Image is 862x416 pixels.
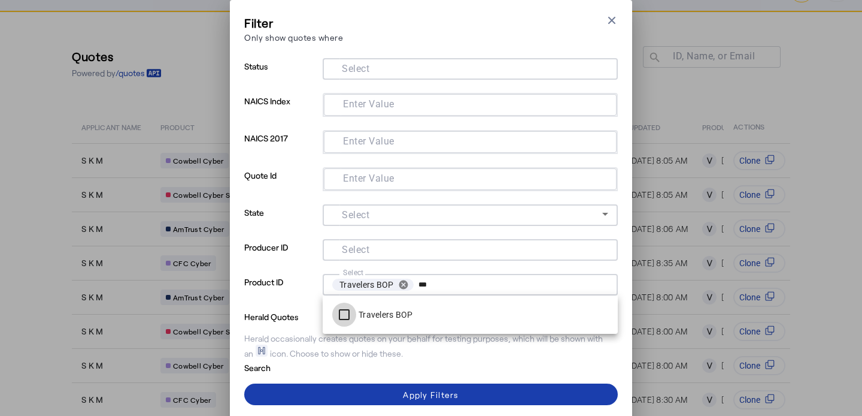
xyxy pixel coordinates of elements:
p: Search [244,360,338,374]
p: Status [244,58,318,93]
button: remove Travelers BOP [393,279,414,290]
p: State [244,204,318,239]
p: NAICS 2017 [244,130,318,167]
mat-label: Select [342,209,369,221]
mat-label: Select [342,244,369,255]
mat-chip-grid: Selection [332,276,608,293]
mat-label: Select [343,268,364,276]
p: Herald Quotes [244,309,338,323]
span: Travelers BOP [339,279,393,291]
p: Producer ID [244,239,318,274]
p: Quote Id [244,167,318,204]
mat-chip-grid: Selection [332,61,608,75]
mat-chip-grid: Selection [333,97,607,111]
h3: Filter [244,14,343,31]
p: NAICS Index [244,93,318,130]
div: Apply Filters [403,388,459,401]
button: Apply Filters [244,384,618,405]
mat-chip-grid: Selection [332,242,608,256]
mat-chip-grid: Selection [333,171,607,185]
label: Travelers BOP [356,309,412,321]
p: Only show quotes where [244,31,343,44]
mat-label: Select [342,63,369,74]
mat-chip-grid: Selection [333,134,607,148]
mat-label: Enter Value [343,98,394,110]
p: Product ID [244,274,318,309]
div: Herald occasionally creates quotes on your behalf for testing purposes, which will be shown with ... [244,333,618,360]
mat-label: Enter Value [343,173,394,184]
mat-label: Enter Value [343,135,394,147]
